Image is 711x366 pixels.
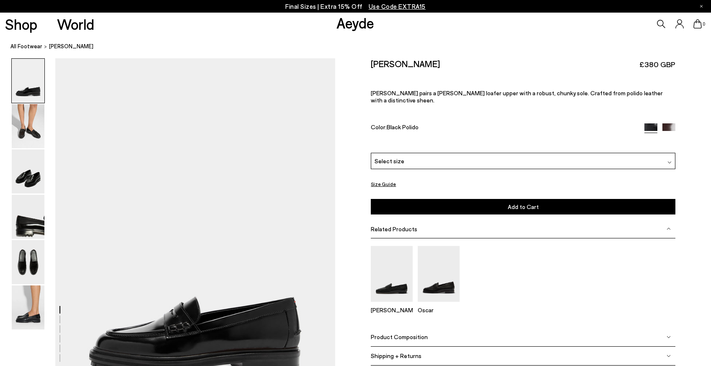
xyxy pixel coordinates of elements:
[10,35,711,58] nav: breadcrumb
[12,59,44,103] img: Leon Loafers - Image 1
[667,335,671,339] img: svg%3E
[12,285,44,329] img: Leon Loafers - Image 6
[12,104,44,148] img: Leon Loafers - Image 2
[693,19,702,29] a: 0
[369,3,426,10] span: Navigate to /collections/ss25-final-sizes
[418,306,460,314] p: Oscar
[371,246,413,302] img: Lana Moccasin Loafers
[12,240,44,284] img: Leon Loafers - Image 5
[702,22,706,26] span: 0
[667,160,672,165] img: svg%3E
[508,203,539,210] span: Add to Cart
[371,352,421,359] span: Shipping + Returns
[10,42,42,51] a: All Footwear
[285,1,426,12] p: Final Sizes | Extra 15% Off
[371,333,428,340] span: Product Composition
[12,149,44,193] img: Leon Loafers - Image 3
[371,89,675,104] p: [PERSON_NAME] pairs a [PERSON_NAME] loafer upper with a robust, chunky sole. Crafted from polido ...
[371,225,417,233] span: Related Products
[371,58,440,69] h2: [PERSON_NAME]
[371,296,413,314] a: Lana Moccasin Loafers [PERSON_NAME]
[667,354,671,358] img: svg%3E
[371,306,413,314] p: [PERSON_NAME]
[387,123,419,131] span: Black Polido
[49,42,93,51] span: [PERSON_NAME]
[418,246,460,302] img: Oscar Leather Loafers
[418,296,460,314] a: Oscar Leather Loafers Oscar
[375,157,404,165] span: Select size
[667,227,671,231] img: svg%3E
[57,17,94,31] a: World
[371,199,675,214] button: Add to Cart
[12,195,44,239] img: Leon Loafers - Image 4
[371,123,635,133] div: Color:
[639,59,675,70] span: £380 GBP
[5,17,37,31] a: Shop
[371,179,396,189] button: Size Guide
[336,14,374,31] a: Aeyde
